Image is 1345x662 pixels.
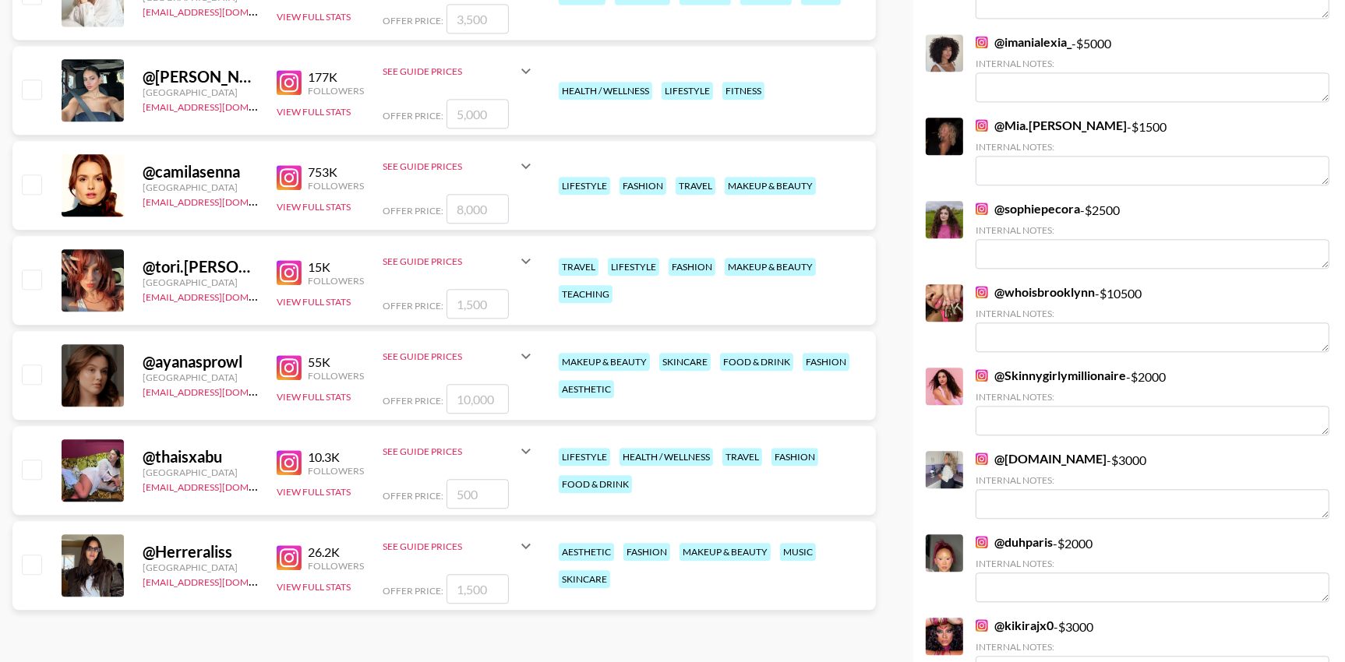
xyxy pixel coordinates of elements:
div: - $ 10500 [976,284,1329,352]
div: lifestyle [559,448,610,466]
input: 1,500 [447,289,509,319]
img: Instagram [277,450,302,475]
div: aesthetic [559,543,614,561]
img: Instagram [277,70,302,95]
div: 753K [308,164,364,180]
div: fashion [669,258,715,276]
span: Offer Price: [383,110,443,121]
span: Offer Price: [383,15,443,26]
span: Offer Price: [383,490,443,502]
input: 5,000 [447,99,509,129]
div: @ ayanasprowl [143,352,258,371]
div: @ tori.[PERSON_NAME] [143,257,258,276]
img: Instagram [976,452,988,465]
div: @ [PERSON_NAME].camila [143,67,258,86]
div: See Guide Prices [383,160,517,172]
div: 10.3K [308,449,364,465]
div: Internal Notes: [976,474,1329,486]
div: See Guide Prices [383,527,535,565]
a: @whoisbrooklynn [976,284,1095,300]
div: makeup & beauty [725,177,816,195]
div: fashion [803,353,849,371]
span: Offer Price: [383,585,443,597]
button: View Full Stats [277,581,351,593]
div: aesthetic [559,380,614,398]
div: - $ 2500 [976,201,1329,269]
img: Instagram [277,165,302,190]
div: fashion [771,448,818,466]
div: Followers [308,370,364,382]
div: [GEOGRAPHIC_DATA] [143,181,258,193]
span: Offer Price: [383,300,443,312]
div: health / wellness [620,448,713,466]
input: 10,000 [447,384,509,414]
a: [EMAIL_ADDRESS][DOMAIN_NAME] [143,3,299,18]
div: 55K [308,354,364,370]
button: View Full Stats [277,486,351,498]
div: health / wellness [559,82,652,100]
a: [EMAIL_ADDRESS][DOMAIN_NAME] [143,478,299,493]
img: Instagram [277,260,302,285]
div: Internal Notes: [976,58,1329,69]
div: Internal Notes: [976,141,1329,153]
a: @duhparis [976,534,1053,550]
div: lifestyle [559,177,610,195]
img: Instagram [976,536,988,548]
div: makeup & beauty [559,353,650,371]
div: skincare [659,353,711,371]
div: See Guide Prices [383,65,517,77]
div: 26.2K [308,544,364,560]
div: travel [559,258,598,276]
img: Instagram [976,369,988,382]
div: skincare [559,570,610,588]
img: Instagram [277,355,302,380]
a: [EMAIL_ADDRESS][DOMAIN_NAME] [143,193,299,208]
div: Followers [308,180,364,192]
a: @[DOMAIN_NAME] [976,451,1107,467]
div: food & drink [559,475,632,493]
span: Offer Price: [383,205,443,217]
div: See Guide Prices [383,350,517,362]
a: @sophiepecora [976,201,1080,217]
img: Instagram [976,119,988,132]
input: 1,500 [447,574,509,604]
div: @ Herreraliss [143,542,258,562]
div: Followers [308,275,364,287]
div: lifestyle [608,258,659,276]
a: [EMAIL_ADDRESS][DOMAIN_NAME] [143,383,299,398]
img: Instagram [976,202,988,215]
img: Instagram [277,545,302,570]
div: [GEOGRAPHIC_DATA] [143,562,258,573]
div: Internal Notes: [976,558,1329,569]
a: @Skinnygirlymillionaire [976,368,1126,383]
div: food & drink [720,353,793,371]
div: fashion [620,177,666,195]
div: fashion [623,543,670,561]
div: lifestyle [662,82,713,100]
div: Internal Notes: [976,391,1329,403]
div: - $ 3000 [976,451,1329,519]
div: 177K [308,69,364,85]
div: - $ 1500 [976,118,1329,185]
div: [GEOGRAPHIC_DATA] [143,371,258,383]
div: See Guide Prices [383,337,535,375]
a: [EMAIL_ADDRESS][DOMAIN_NAME] [143,573,299,588]
button: View Full Stats [277,296,351,308]
div: See Guide Prices [383,52,535,90]
input: 3,500 [447,4,509,33]
div: - $ 2000 [976,534,1329,602]
input: 8,000 [447,194,509,224]
div: See Guide Prices [383,432,535,470]
a: [EMAIL_ADDRESS][DOMAIN_NAME] [143,98,299,113]
div: makeup & beauty [725,258,816,276]
div: 15K [308,259,364,275]
div: See Guide Prices [383,541,517,552]
div: See Guide Prices [383,242,535,280]
button: View Full Stats [277,11,351,23]
div: Followers [308,560,364,572]
a: @kikirajx0 [976,618,1054,633]
div: See Guide Prices [383,445,517,457]
img: Instagram [976,286,988,298]
div: Followers [308,85,364,97]
a: @imanialexia_ [976,34,1071,50]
